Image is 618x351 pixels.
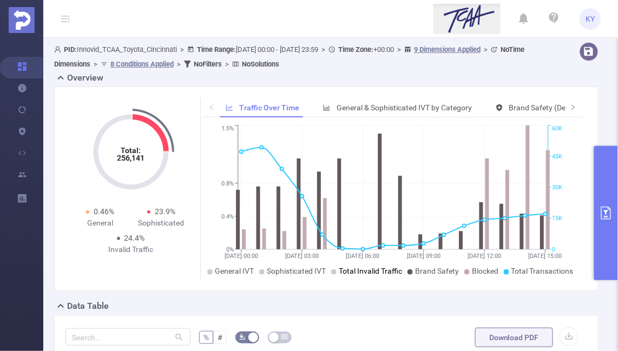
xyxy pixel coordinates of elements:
tspan: 1.5% [221,125,234,133]
span: Total Transactions [511,267,574,275]
span: Innovid_TCAA_Toyota_Cincinnati [DATE] 00:00 - [DATE] 23:59 +00:00 [54,45,525,68]
b: No Solutions [242,60,279,68]
u: 9 Dimensions Applied [414,45,481,54]
tspan: [DATE] 15:00 [529,253,562,260]
span: # [218,333,222,342]
span: General & Sophisticated IVT by Category [337,103,472,112]
span: 23.9% [155,207,175,216]
u: 8 Conditions Applied [110,60,174,68]
i: icon: left [208,104,215,110]
b: No Filters [194,60,222,68]
span: > [318,45,328,54]
tspan: 45K [553,153,563,160]
tspan: [DATE] 06:00 [346,253,380,260]
span: 24.4% [124,234,145,242]
span: Brand Safety (Detected) [509,103,590,112]
i: icon: table [281,334,288,340]
span: > [394,45,404,54]
tspan: 0.8% [221,180,234,187]
span: General IVT [215,267,254,275]
i: icon: bg-colors [239,334,246,340]
i: icon: line-chart [226,104,233,111]
span: > [481,45,491,54]
span: % [203,333,209,342]
tspan: [DATE] 03:00 [285,253,319,260]
i: icon: bar-chart [323,104,331,111]
b: PID: [64,45,77,54]
tspan: 60K [553,125,563,133]
tspan: 0 [553,246,556,253]
h2: Overview [67,71,103,84]
span: 0.46% [94,207,114,216]
tspan: 15K [553,215,563,222]
div: General [70,217,131,229]
b: Time Range: [197,45,236,54]
i: icon: right [570,104,576,110]
tspan: 0.4% [221,213,234,220]
span: > [222,60,232,68]
span: > [177,45,187,54]
tspan: [DATE] 09:00 [407,253,441,260]
tspan: [DATE] 12:00 [468,253,502,260]
tspan: 0% [226,246,234,253]
span: Traffic Over Time [239,103,299,112]
h2: Data Table [67,300,109,313]
div: Sophisticated [131,217,192,229]
i: icon: user [54,46,64,53]
span: > [174,60,184,68]
button: Download PDF [475,328,553,347]
span: Blocked [472,267,498,275]
span: > [90,60,101,68]
span: Sophisticated IVT [267,267,326,275]
img: Protected Media [9,7,35,33]
tspan: 256,141 [117,154,144,162]
tspan: Total: [121,146,141,155]
input: Search... [65,328,190,346]
span: Total Invalid Traffic [339,267,402,275]
tspan: 30K [553,184,563,191]
tspan: [DATE] 00:00 [225,253,258,260]
span: Brand Safety [415,267,459,275]
b: Time Zone: [338,45,373,54]
span: KY [586,8,595,30]
div: Invalid Traffic [100,244,161,255]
